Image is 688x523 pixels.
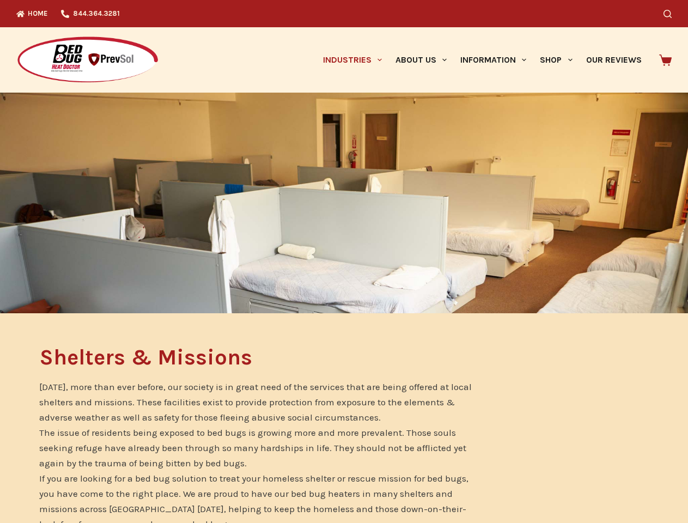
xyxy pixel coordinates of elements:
a: Information [454,27,533,93]
a: Industries [316,27,388,93]
nav: Primary [316,27,648,93]
a: Shop [533,27,579,93]
h1: Shelters & Missions [39,346,482,368]
button: Search [663,10,672,18]
img: Prevsol/Bed Bug Heat Doctor [16,36,159,84]
a: About Us [388,27,453,93]
a: Our Reviews [579,27,648,93]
